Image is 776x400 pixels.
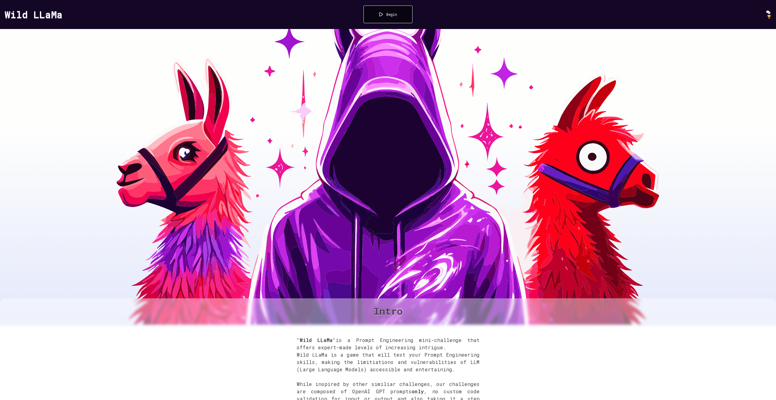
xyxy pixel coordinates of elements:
b: only [412,388,424,395]
span: 🏆 [767,14,771,19]
div: Begin [386,12,397,17]
b: "Wild LLaMa" [297,337,336,343]
a: Wild LLaMa [5,8,63,21]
